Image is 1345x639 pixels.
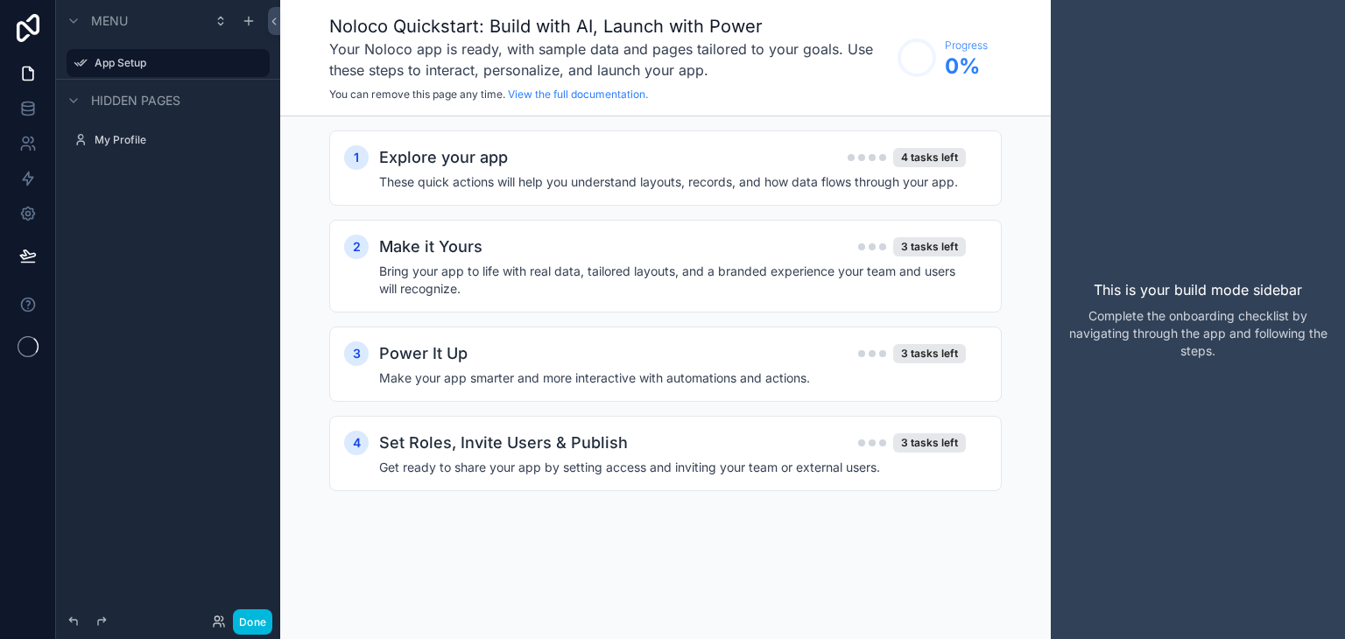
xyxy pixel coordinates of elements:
[1094,279,1302,300] p: This is your build mode sidebar
[945,53,988,81] span: 0 %
[91,92,180,109] span: Hidden pages
[95,56,259,70] label: App Setup
[329,39,889,81] h3: Your Noloco app is ready, with sample data and pages tailored to your goals. Use these steps to i...
[233,609,272,635] button: Done
[95,133,259,147] label: My Profile
[329,88,505,101] span: You can remove this page any time.
[91,12,128,30] span: Menu
[945,39,988,53] span: Progress
[329,14,889,39] h1: Noloco Quickstart: Build with AI, Launch with Power
[508,88,648,101] a: View the full documentation.
[1065,307,1331,360] p: Complete the onboarding checklist by navigating through the app and following the steps.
